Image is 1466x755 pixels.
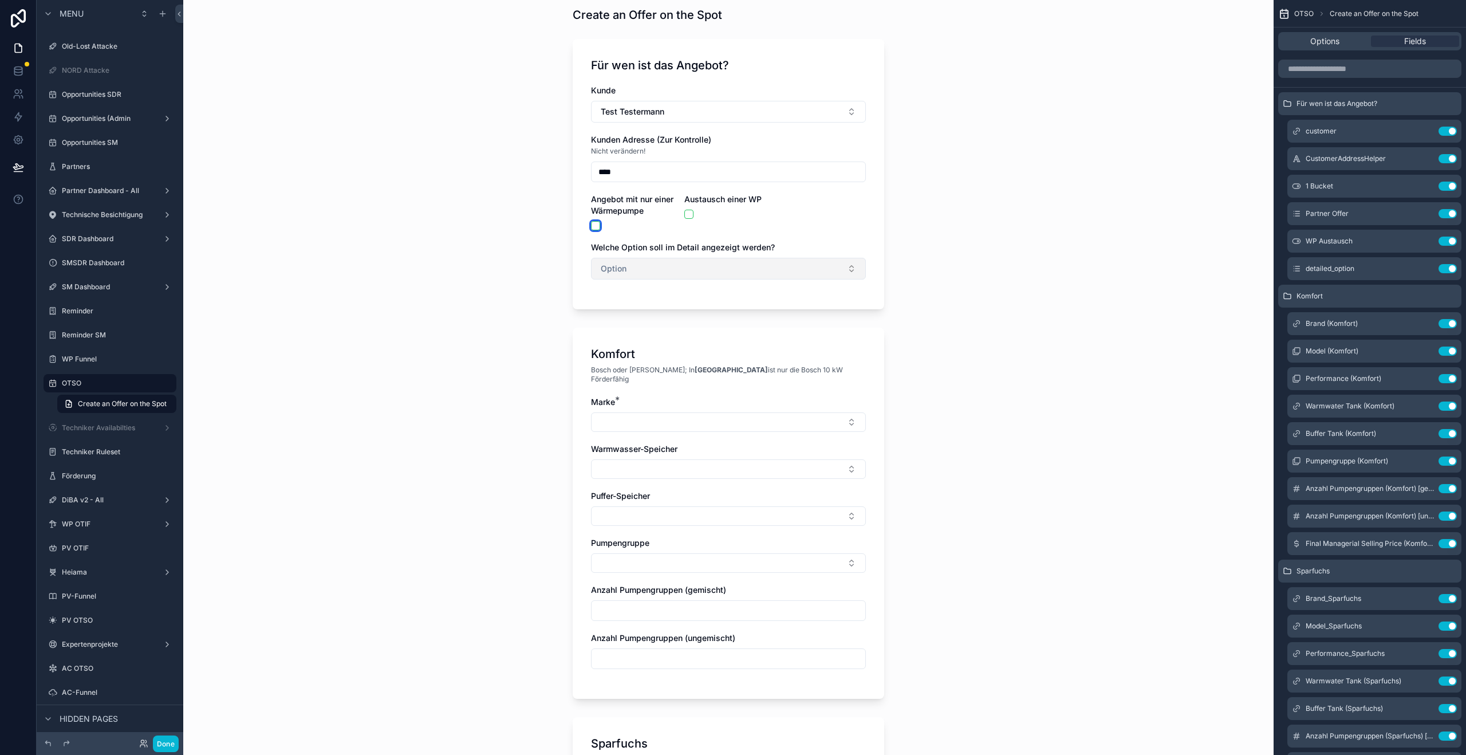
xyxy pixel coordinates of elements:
label: Techniker Ruleset [62,447,174,457]
span: 1 Bucket [1306,182,1333,191]
span: Kunden Adresse (Zur Kontrolle) [591,135,711,144]
label: Partner Dashboard - All [62,186,158,195]
a: SDR Dashboard [44,230,176,248]
span: Pumpengruppe (Komfort) [1306,457,1388,466]
a: AC OTSO [44,659,176,678]
a: Opportunities SM [44,133,176,152]
span: Anzahl Pumpengruppen (Komfort) [ungemischt] [1306,512,1434,521]
label: AC-Funnel [62,688,174,697]
label: Opportunities SDR [62,90,174,99]
label: OTSO [62,379,170,388]
a: Opportunities (Admin [44,109,176,128]
span: Buffer Tank (Sparfuchs) [1306,704,1383,713]
span: Model (Komfort) [1306,347,1358,356]
label: Techniker Availabilties [62,423,158,432]
label: NORD Attacke [62,66,174,75]
button: Select Button [591,412,866,432]
label: Reminder SM [62,331,174,340]
span: Warmwasser-Speicher [591,444,677,454]
span: Puffer-Speicher [591,491,650,501]
span: Komfort [1296,292,1323,301]
label: Reminder [62,306,174,316]
span: Pumpengruppe [591,538,649,548]
span: detailed_option [1306,264,1354,273]
span: Austausch einer WP [684,194,762,204]
a: Partners [44,158,176,176]
span: Options [1310,36,1339,47]
span: Anzahl Pumpengruppen (Komfort) [gemischt] [1306,484,1434,493]
span: Fields [1404,36,1426,47]
button: Select Button [591,506,866,526]
span: WP Austausch [1306,237,1353,246]
button: Done [153,736,179,752]
label: Partners [62,162,174,171]
a: WP OTIF [44,515,176,533]
a: Reminder SM [44,326,176,344]
a: NORD Attacke [44,61,176,80]
span: Anzahl Pumpengruppen (gemischt) [591,585,726,595]
span: Warmwater Tank (Komfort) [1306,402,1394,411]
label: SMSDR Dashboard [62,258,174,268]
button: Select Button [591,258,866,280]
a: Expertenprojekte [44,635,176,654]
a: Techniker Availabilties [44,419,176,437]
h1: Komfort [591,346,635,362]
label: PV OTIF [62,544,174,553]
span: Welche Option soll im Detail angezeigt werden? [591,242,775,252]
label: Old-Lost Attacke [62,42,174,51]
label: Förderung [62,471,174,481]
label: Expertenprojekte [62,640,158,649]
a: SMSDR Dashboard [44,254,176,272]
button: Select Button [591,553,866,573]
label: Technische Besichtigung [62,210,158,219]
span: Kunde [591,85,616,95]
a: Heiama [44,563,176,581]
a: Partner Dashboard - All [44,182,176,200]
span: Create an Offer on the Spot [78,399,167,408]
span: Buffer Tank (Komfort) [1306,429,1376,438]
span: Anzahl Pumpengruppen (Sparfuchs) [gemischt] [1306,732,1434,741]
span: Sparfuchs [1296,567,1330,576]
label: SM Dashboard [62,282,158,292]
label: Opportunities (Admin [62,114,158,123]
a: PV OTSO [44,611,176,630]
a: SM Dashboard [44,278,176,296]
span: Model_Sparfuchs [1306,622,1362,631]
a: PV-Funnel [44,587,176,605]
label: Opportunities SM [62,138,174,147]
a: DiBA v2 - All [44,491,176,509]
label: SDR Dashboard [62,234,158,243]
span: Partner Offer [1306,209,1349,218]
span: Performance (Komfort) [1306,374,1381,383]
span: CustomerAddressHelper [1306,154,1386,163]
a: Create an Offer on the Spot [57,395,176,413]
span: Menu [60,8,84,19]
a: Opportunities SDR [44,85,176,104]
span: Warmwater Tank (Sparfuchs) [1306,677,1401,686]
span: Test Testermann [601,106,664,117]
span: Brand_Sparfuchs [1306,594,1361,603]
span: OTSO [1294,9,1314,18]
label: AC OTSO [62,664,174,673]
a: Technische Besichtigung [44,206,176,224]
span: Final Managerial Selling Price (Komfort) [1306,539,1434,548]
a: AC-Funnel [44,683,176,702]
label: PV OTSO [62,616,174,625]
label: DiBA v2 - All [62,496,158,505]
h1: Für wen ist das Angebot? [591,57,729,73]
span: Performance_Sparfuchs [1306,649,1385,658]
a: Förderung [44,467,176,485]
strong: [GEOGRAPHIC_DATA] [695,365,768,374]
a: Reminder [44,302,176,320]
span: Hidden pages [60,713,118,725]
span: Bosch oder [PERSON_NAME]; In ist nur die Bosch 10 kW Förderfähig [591,365,866,384]
span: Marke [591,397,615,407]
span: Für wen ist das Angebot? [1296,99,1377,108]
label: Heiama [62,568,158,577]
a: OTSO [44,374,176,392]
a: Techniker Ruleset [44,443,176,461]
span: Angebot mit nur einer Wärmepumpe [591,194,673,215]
label: WP Funnel [62,355,174,364]
label: WP OTIF [62,520,158,529]
span: Anzahl Pumpengruppen (ungemischt) [591,633,735,643]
